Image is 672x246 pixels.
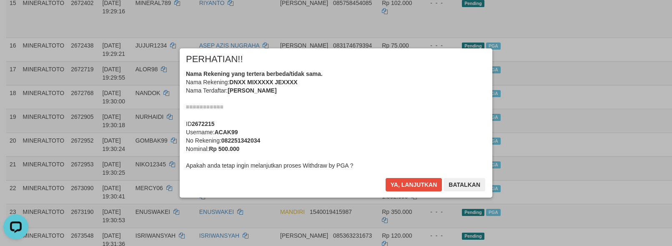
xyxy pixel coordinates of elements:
[186,55,243,63] span: PERHATIAN!!
[228,87,276,94] b: [PERSON_NAME]
[444,178,485,191] button: Batalkan
[192,120,215,127] b: 2672215
[386,178,442,191] button: Ya, lanjutkan
[229,79,297,85] b: DNXX MIXXXXX JEXXXX
[221,137,260,144] b: 082251342034
[209,146,239,152] b: Rp 500.000
[186,70,323,77] b: Nama Rekening yang tertera berbeda/tidak sama.
[186,70,486,170] div: Nama Rekening: Nama Terdaftar: =========== ID Username: No Rekening: Nominal: Apakah anda tetap i...
[214,129,238,136] b: ACAK99
[3,3,28,28] button: Open LiveChat chat widget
